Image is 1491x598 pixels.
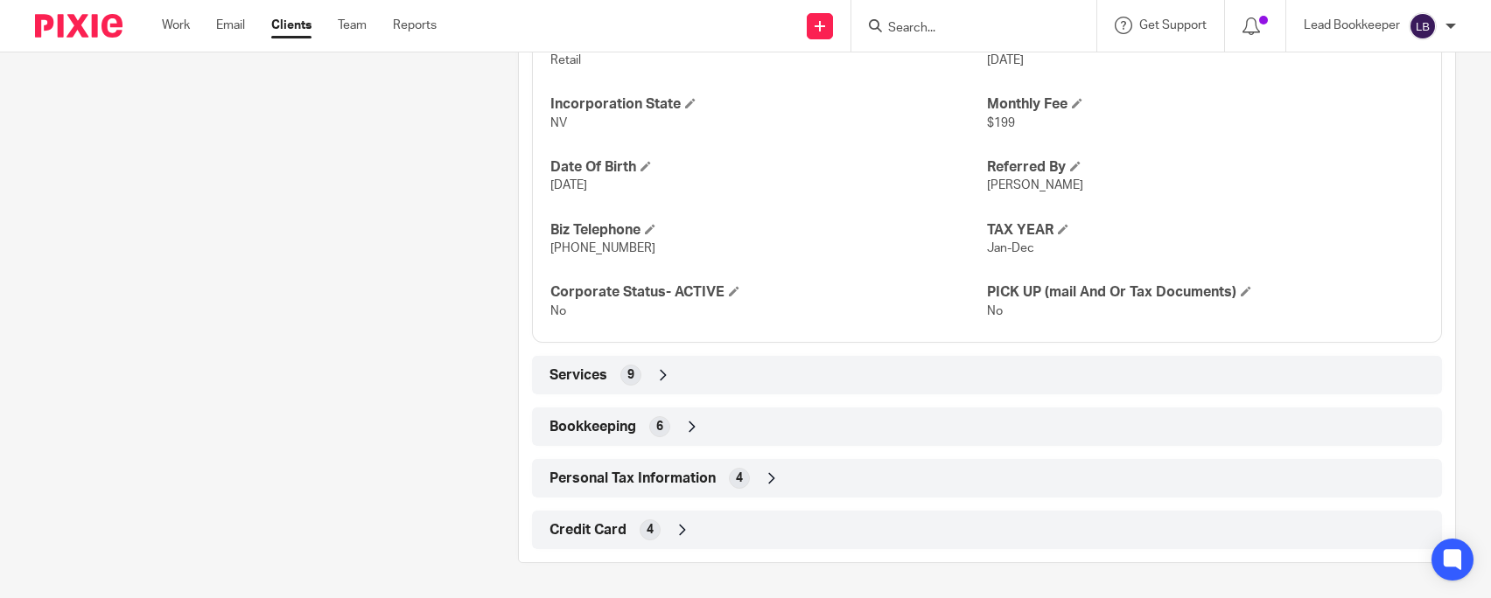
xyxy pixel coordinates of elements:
img: svg%3E [1409,12,1437,40]
h4: Monthly Fee [987,95,1424,114]
h4: Incorporation State [550,95,987,114]
a: Team [338,17,367,34]
a: Work [162,17,190,34]
span: 6 [656,418,663,435]
h4: PICK UP (mail And Or Tax Documents) [987,283,1424,302]
span: Credit Card [549,521,626,539]
a: Reports [393,17,437,34]
span: Personal Tax Information [549,469,716,488]
h4: Date Of Birth [550,158,987,177]
span: No [987,305,1003,317]
span: No [550,305,566,317]
span: [PERSON_NAME] [987,179,1083,191]
span: NV [550,117,567,129]
span: 4 [647,521,654,539]
span: $199 [987,117,1015,129]
span: Get Support [1139,19,1207,31]
h4: Corporate Status- ACTIVE [550,283,987,302]
span: Jan-Dec [987,242,1034,254]
span: 4 [736,469,743,487]
h4: Biz Telephone [550,221,987,240]
a: Email [216,17,245,34]
h4: TAX YEAR [987,221,1424,240]
h4: Referred By [987,158,1424,177]
span: [PHONE_NUMBER] [550,242,655,254]
span: Retail [550,54,581,66]
span: Bookkeeping [549,418,636,436]
a: Clients [271,17,311,34]
span: Services [549,366,607,385]
span: [DATE] [987,54,1024,66]
img: Pixie [35,14,122,38]
p: Lead Bookkeeper [1304,17,1400,34]
span: [DATE] [550,179,587,191]
span: 9 [627,366,634,384]
input: Search [886,21,1044,37]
